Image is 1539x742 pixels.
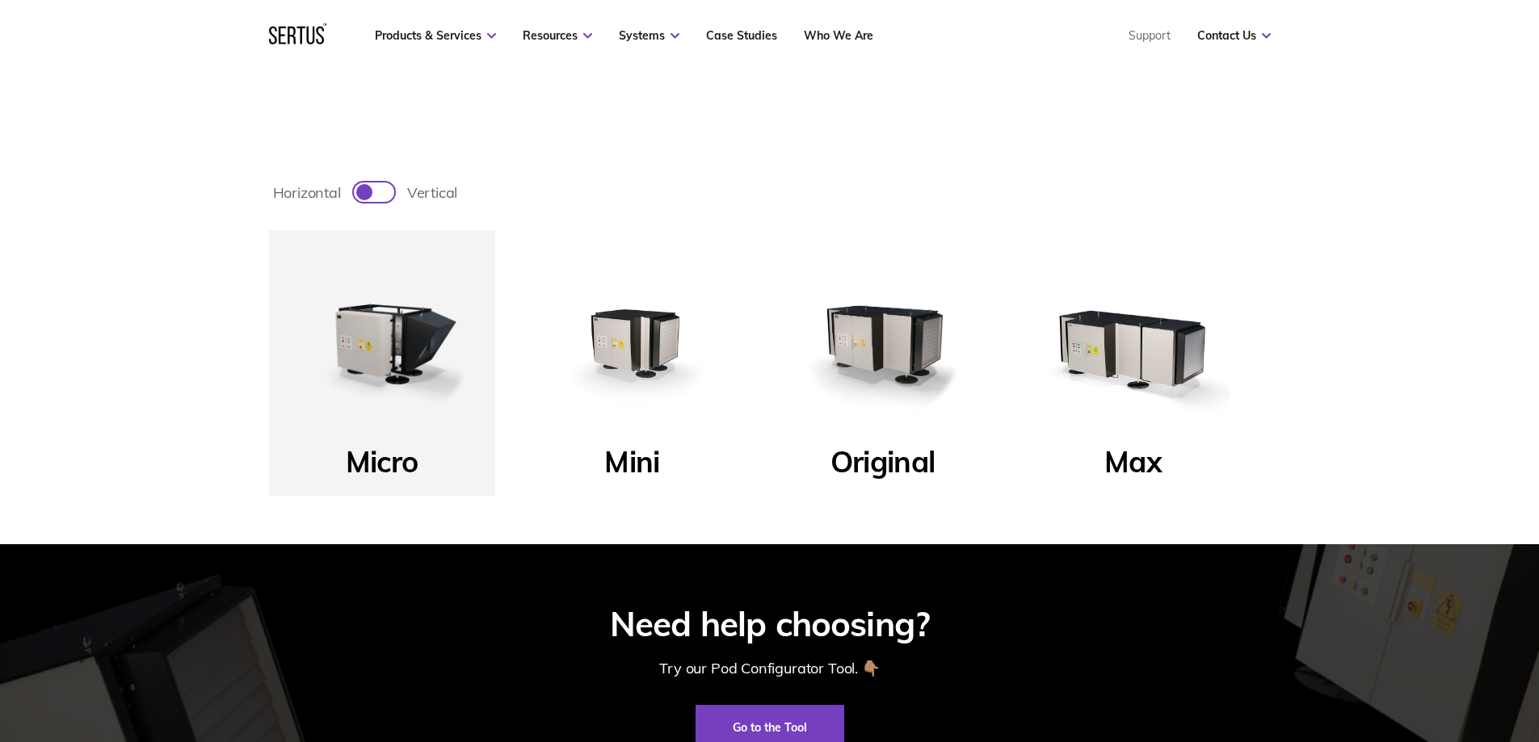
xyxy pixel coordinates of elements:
div: Try our Pod Configurator Tool. 👇🏽 [659,657,879,680]
iframe: Chat Widget [1248,555,1539,742]
a: Support [1129,28,1171,43]
a: Products & Services [375,28,496,43]
a: Resources [523,28,592,43]
p: Micro [346,443,418,490]
a: Case Studies [706,28,777,43]
img: Micro [285,246,479,440]
p: Max [1104,443,1162,490]
a: Contact Us [1197,28,1271,43]
div: Need help choosing? [610,605,929,643]
a: Systems [619,28,679,43]
img: Original [786,246,980,440]
p: Mini [604,443,659,490]
img: Mini [536,246,730,440]
p: Original [830,443,935,490]
span: horizontal [273,183,341,202]
a: Who We Are [804,28,873,43]
img: Max [1037,246,1230,440]
span: vertical [407,183,458,202]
